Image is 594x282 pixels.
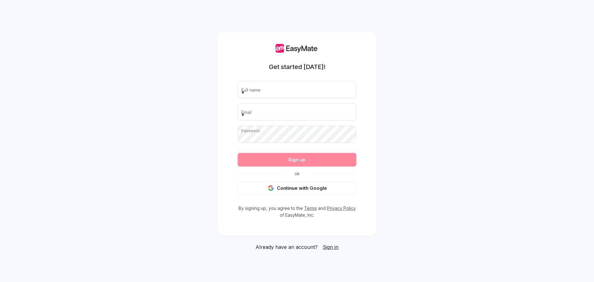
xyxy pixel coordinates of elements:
[323,244,338,250] span: Sign in
[269,63,325,71] h1: Get started [DATE]!
[238,181,356,195] button: Continue with Google
[256,243,318,251] span: Already have an account?
[282,171,312,176] span: Or
[327,206,356,211] a: Privacy Policy
[323,243,338,251] a: Sign in
[238,205,356,219] p: By signing up, you agree to the and of EasyMate, Inc.
[304,206,317,211] a: Terms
